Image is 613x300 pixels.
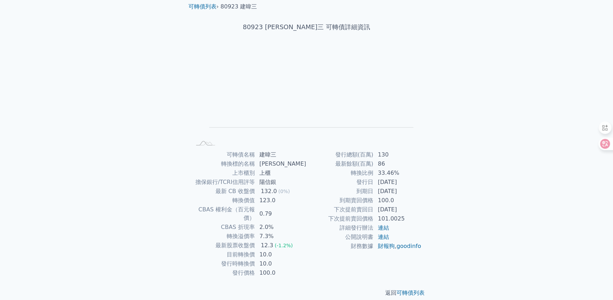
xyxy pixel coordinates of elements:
[188,3,217,10] a: 可轉債列表
[183,22,430,32] h1: 80923 [PERSON_NAME]三 可轉債詳細資訊
[278,189,290,194] span: (0%)
[191,250,255,259] td: 目前轉換價
[374,242,422,251] td: ,
[191,259,255,268] td: 發行時轉換價
[275,243,293,248] span: (-1.2%)
[255,205,306,223] td: 0.79
[374,150,422,159] td: 130
[191,268,255,277] td: 發行價格
[374,168,422,178] td: 33.46%
[306,196,374,205] td: 到期賣回價格
[396,289,425,296] a: 可轉債列表
[306,168,374,178] td: 轉換比例
[255,159,306,168] td: [PERSON_NAME]
[306,178,374,187] td: 發行日
[255,232,306,241] td: 7.3%
[255,178,306,187] td: 陽信銀
[306,223,374,232] td: 詳細發行辦法
[183,289,430,297] p: 返回
[259,241,275,250] div: 12.3
[255,250,306,259] td: 10.0
[396,243,421,249] a: goodinfo
[191,196,255,205] td: 轉換價值
[191,187,255,196] td: 最新 CB 收盤價
[306,242,374,251] td: 財務數據
[221,2,257,11] li: 80923 建暐三
[191,150,255,159] td: 可轉債名稱
[306,150,374,159] td: 發行總額(百萬)
[191,241,255,250] td: 最新股票收盤價
[259,187,278,196] div: 132.0
[255,268,306,277] td: 100.0
[374,159,422,168] td: 86
[306,159,374,168] td: 最新餘額(百萬)
[306,232,374,242] td: 公開說明書
[203,54,414,138] g: Chart
[188,2,219,11] li: ›
[191,232,255,241] td: 轉換溢價率
[378,234,389,240] a: 連結
[374,205,422,214] td: [DATE]
[374,196,422,205] td: 100.0
[306,205,374,214] td: 下次提前賣回日
[378,224,389,231] a: 連結
[191,178,255,187] td: 擔保銀行/TCRI信用評等
[255,150,306,159] td: 建暐三
[255,168,306,178] td: 上櫃
[306,214,374,223] td: 下次提前賣回價格
[191,205,255,223] td: CBAS 權利金（百元報價）
[191,223,255,232] td: CBAS 折現率
[255,223,306,232] td: 2.0%
[374,214,422,223] td: 101.0025
[191,159,255,168] td: 轉換標的名稱
[191,168,255,178] td: 上市櫃別
[255,259,306,268] td: 10.0
[374,178,422,187] td: [DATE]
[255,196,306,205] td: 123.0
[306,187,374,196] td: 到期日
[378,243,395,249] a: 財報狗
[374,187,422,196] td: [DATE]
